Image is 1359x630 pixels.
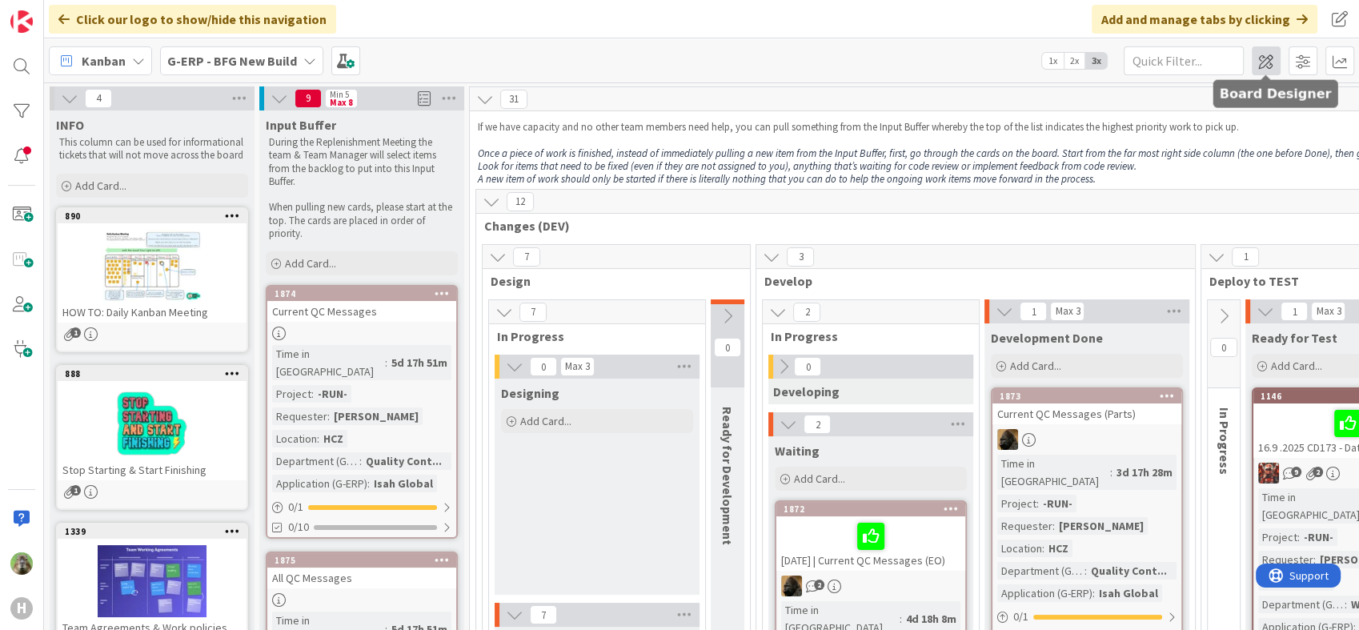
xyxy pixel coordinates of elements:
[272,385,311,403] div: Project
[272,407,327,425] div: Requester
[330,90,349,98] div: Min 5
[1000,391,1181,402] div: 1873
[565,363,590,371] div: Max 3
[1313,551,1316,568] span: :
[1010,359,1061,373] span: Add Card...
[58,302,247,323] div: HOW TO: Daily Kanban Meeting
[1281,302,1308,321] span: 1
[56,117,84,133] span: INFO
[1052,517,1055,535] span: :
[1064,53,1085,69] span: 2x
[267,287,456,322] div: 1874Current QC Messages
[319,430,347,447] div: HCZ
[991,330,1103,346] span: Development Done
[814,580,824,590] span: 2
[478,159,1137,173] em: Look for items that need to be fixed (even if they are not assigned to you), anything that’s wait...
[1291,467,1301,477] span: 9
[530,605,557,624] span: 7
[992,403,1181,424] div: Current QC Messages (Parts)
[519,303,547,322] span: 7
[58,524,247,539] div: 1339
[804,415,831,434] span: 2
[1085,53,1107,69] span: 3x
[370,475,437,492] div: Isah Global
[58,367,247,480] div: 888Stop Starting & Start Finishing
[267,553,456,588] div: 1875All QC Messages
[1110,463,1112,481] span: :
[288,519,309,536] span: 0/10
[997,584,1092,602] div: Application (G-ERP)
[1316,307,1341,315] div: Max 3
[513,247,540,267] span: 7
[82,51,126,70] span: Kanban
[1092,5,1317,34] div: Add and manage tabs by clicking
[793,303,820,322] span: 2
[1258,596,1345,613] div: Department (G-ERP)
[775,443,820,459] span: Waiting
[272,430,317,447] div: Location
[714,338,741,357] span: 0
[267,568,456,588] div: All QC Messages
[272,475,367,492] div: Application (G-ERP)
[10,552,33,575] img: TT
[272,345,385,380] div: Time in [GEOGRAPHIC_DATA]
[1042,540,1044,557] span: :
[58,367,247,381] div: 888
[65,368,247,379] div: 888
[65,211,247,222] div: 890
[267,301,456,322] div: Current QC Messages
[285,256,336,271] span: Add Card...
[497,328,685,344] span: In Progress
[794,471,845,486] span: Add Card...
[1039,495,1076,512] div: -RUN-
[1087,562,1171,580] div: Quality Cont...
[720,407,736,545] span: Ready for Development
[266,117,336,133] span: Input Buffer
[58,209,247,323] div: 890HOW TO: Daily Kanban Meeting
[288,499,303,516] span: 0 / 1
[1013,608,1028,625] span: 0 / 1
[56,365,248,510] a: 888Stop Starting & Start Finishing
[1036,495,1039,512] span: :
[167,53,297,69] b: G-ERP - BFG New Build
[997,540,1042,557] div: Location
[359,452,362,470] span: :
[501,385,559,401] span: Designing
[70,485,81,496] span: 1
[997,455,1110,490] div: Time in [GEOGRAPHIC_DATA]
[367,475,370,492] span: :
[992,429,1181,450] div: ND
[1095,584,1162,602] div: Isah Global
[10,597,33,620] div: H
[1313,467,1323,477] span: 2
[1252,330,1337,346] span: Ready for Test
[1271,359,1322,373] span: Add Card...
[266,285,458,539] a: 1874Current QC MessagesTime in [GEOGRAPHIC_DATA]:5d 17h 51mProject:-RUN-Requester:[PERSON_NAME]Lo...
[1092,584,1095,602] span: :
[530,357,557,376] span: 0
[776,502,965,516] div: 1872
[269,201,455,240] p: When pulling new cards, please start at the top. The cards are placed in order of priority.
[275,288,456,299] div: 1874
[992,607,1181,627] div: 0/1
[314,385,351,403] div: -RUN-
[10,10,33,33] img: Visit kanbanzone.com
[902,610,960,628] div: 4d 18h 8m
[781,576,802,596] img: ND
[1345,596,1347,613] span: :
[1210,338,1237,357] span: 0
[275,555,456,566] div: 1875
[1084,562,1087,580] span: :
[317,430,319,447] span: :
[1055,307,1080,315] div: Max 3
[1042,53,1064,69] span: 1x
[385,354,387,371] span: :
[992,389,1181,403] div: 1873
[1217,407,1233,475] span: In Progress
[34,2,73,22] span: Support
[1124,46,1244,75] input: Quick Filter...
[49,5,336,34] div: Click our logo to show/hide this navigation
[272,452,359,470] div: Department (G-ERP)
[771,328,959,344] span: In Progress
[794,357,821,376] span: 0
